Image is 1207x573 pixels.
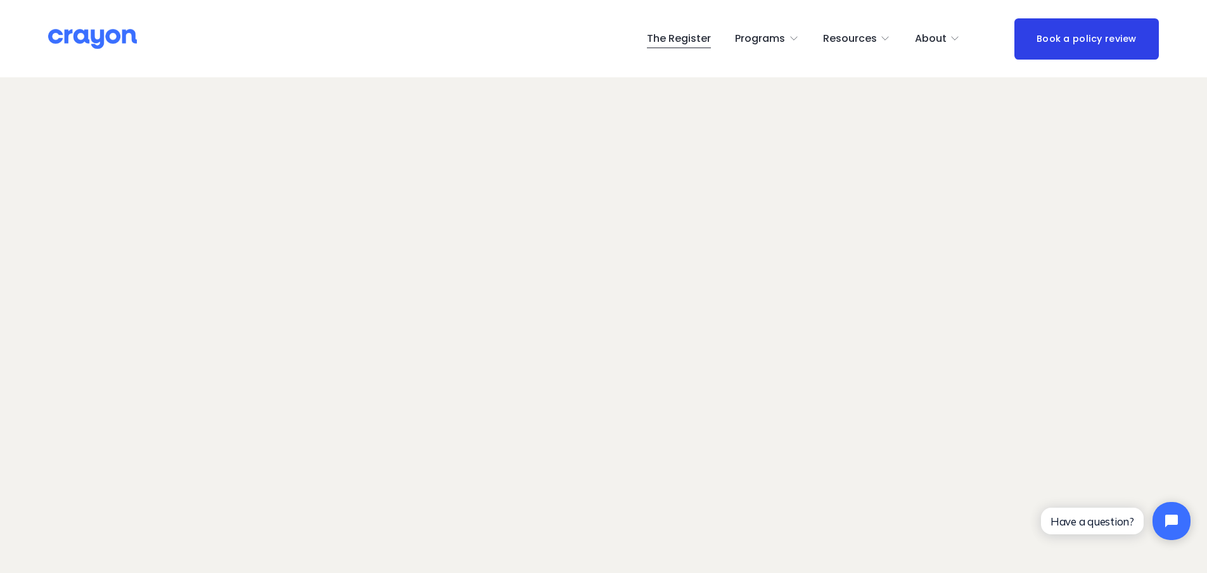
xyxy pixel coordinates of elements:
a: folder dropdown [915,29,961,49]
span: Programs [735,30,785,48]
a: folder dropdown [823,29,891,49]
iframe: Tidio Chat [1030,491,1201,551]
a: The Register [647,29,711,49]
img: Crayon [48,28,137,50]
span: About [915,30,947,48]
a: folder dropdown [735,29,799,49]
span: Resources [823,30,877,48]
a: Book a policy review [1014,18,1159,60]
